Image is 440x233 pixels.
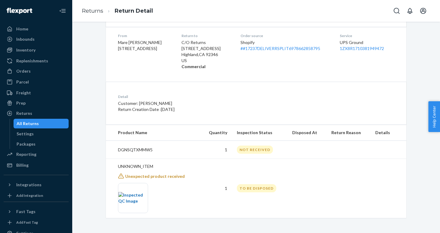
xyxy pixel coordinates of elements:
[200,141,232,159] td: 1
[4,109,69,118] a: Returns
[4,219,69,226] a: Add Fast Tag
[16,58,48,64] div: Replenishments
[118,192,148,204] img: Inspected QC Image
[200,125,232,141] th: Quantity
[4,45,69,55] a: Inventory
[4,192,69,199] a: Add Integration
[340,40,363,45] span: UPS Ground
[14,119,69,128] a: All Returns
[240,39,330,52] div: Shopify
[4,88,69,98] a: Freight
[181,64,206,69] strong: Commercial
[106,125,200,141] th: Product Name
[118,100,284,106] p: Customer: [PERSON_NAME]
[428,101,440,132] button: Help Center
[16,182,42,188] div: Integrations
[16,79,29,85] div: Parcel
[82,8,103,14] a: Returns
[404,5,416,17] button: Open notifications
[4,34,69,44] a: Inbounds
[16,162,29,168] div: Billing
[4,56,69,66] a: Replenishments
[327,125,371,141] th: Return Reason
[4,150,69,159] a: Reporting
[118,94,284,99] dt: Detail
[14,129,69,139] a: Settings
[17,131,34,137] div: Settings
[370,125,406,141] th: Details
[16,193,43,198] div: Add Integration
[4,98,69,108] a: Prep
[16,26,28,32] div: Home
[77,2,158,20] ol: breadcrumbs
[17,121,39,127] div: All Returns
[237,146,273,154] div: NOT RECEIVED
[16,100,26,106] div: Prep
[16,151,36,157] div: Reporting
[118,163,196,169] p: UNKNOWN_ITEM
[340,33,394,38] dt: Service
[16,68,31,74] div: Orders
[16,209,36,215] div: Fast Tags
[240,46,320,51] a: ##17237DELIVERRSPLIT6978662858795
[7,8,32,14] img: Flexport logo
[4,180,69,190] button: Integrations
[16,36,35,42] div: Inbounds
[57,5,69,17] button: Close Navigation
[4,160,69,170] a: Billing
[181,39,231,46] p: C/O Returns
[118,106,284,112] p: Return Creation Date : [DATE]
[4,66,69,76] a: Orders
[181,52,231,58] p: Highland , CA 92346
[200,159,232,218] td: 1
[118,33,172,38] dt: From
[16,110,32,116] div: Returns
[118,40,162,51] span: Mare [PERSON_NAME] [STREET_ADDRESS]
[240,33,330,38] dt: Order source
[181,46,231,52] p: [STREET_ADDRESS]
[4,207,69,216] button: Fast Tags
[17,141,36,147] div: Packages
[125,174,185,179] span: Unexpected product received
[287,125,327,141] th: Disposed At
[391,5,403,17] button: Open Search Box
[115,8,153,14] a: Return Detail
[4,24,69,34] a: Home
[16,47,36,53] div: Inventory
[118,147,196,153] p: DGNSQTXMMW5
[181,58,231,64] p: US
[417,5,429,17] button: Open account menu
[16,90,31,96] div: Freight
[232,125,287,141] th: Inspection Status
[16,220,38,225] div: Add Fast Tag
[181,33,231,38] dt: Return to
[14,139,69,149] a: Packages
[340,46,384,51] a: 1ZX8R1710381949472
[4,77,69,87] a: Parcel
[237,184,276,192] div: TO BE DISPOSED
